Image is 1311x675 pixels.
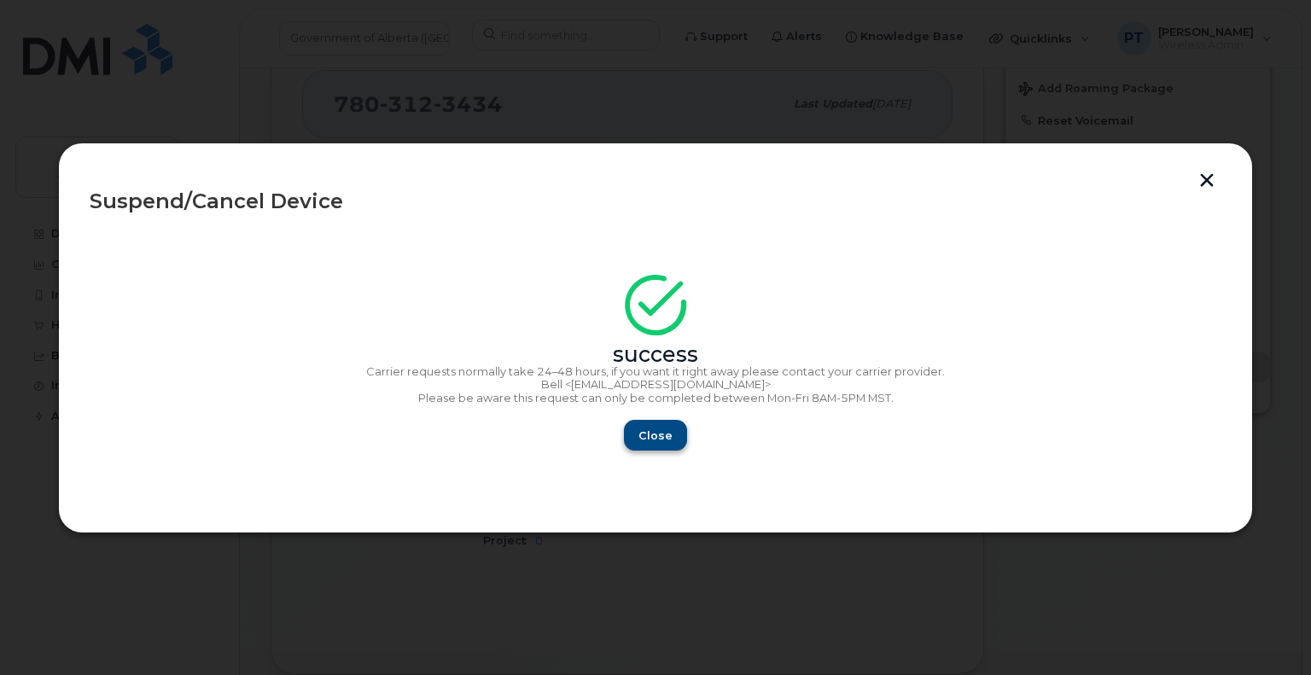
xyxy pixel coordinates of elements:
p: Bell <[EMAIL_ADDRESS][DOMAIN_NAME]> [90,378,1221,392]
button: Close [624,420,687,451]
div: Suspend/Cancel Device [90,191,1221,212]
p: Please be aware this request can only be completed between Mon-Fri 8AM-5PM MST. [90,392,1221,405]
div: success [90,348,1221,362]
span: Close [638,428,673,444]
p: Carrier requests normally take 24–48 hours, if you want it right away please contact your carrier... [90,365,1221,379]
